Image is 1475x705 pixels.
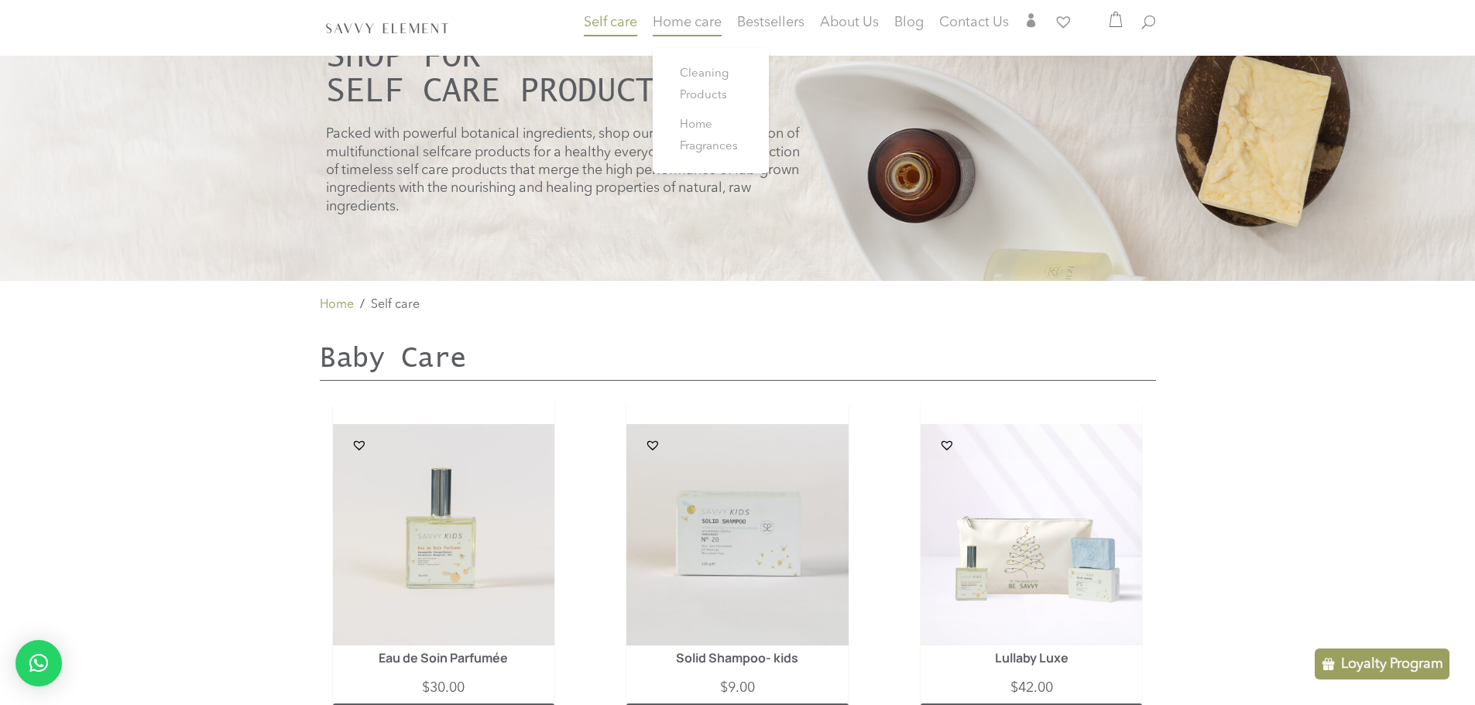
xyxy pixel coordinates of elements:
[1010,681,1018,695] span: $
[894,15,924,29] span: Blog
[1024,13,1038,33] a: 
[680,119,738,152] span: Home Fragrances
[1024,13,1038,27] span: 
[943,652,1120,673] h1: Lullaby Luxe
[422,681,465,695] bdi: 30.00
[921,424,1142,645] img: Lullaby Luxe
[333,424,554,645] img: Eau de Soin Parfumée
[1010,681,1053,695] bdi: 42.00
[326,125,808,216] p: Packed with powerful botanical ingredients, shop our conscious collection of multifunctional self...
[820,15,879,29] span: About Us
[626,424,848,645] img: Solid Shampoo- kids
[680,68,729,101] span: Cleaning Products
[939,17,1009,33] a: Contact Us
[820,17,879,33] a: About Us
[422,681,430,695] span: $
[737,15,804,29] span: Bestsellers
[371,299,420,311] span: Self care
[664,60,757,111] a: Cleaning Products
[664,111,757,162] a: Home Fragrances
[649,652,826,673] h1: Solid Shampoo- kids
[939,15,1009,29] span: Contact Us
[720,681,728,695] span: $
[320,295,354,315] a: Home
[653,15,722,29] span: Home care
[720,681,755,695] bdi: 9.00
[323,19,451,36] img: SavvyElement
[653,17,722,48] a: Home care
[326,37,808,115] h2: SHOP FOR Self care products
[894,17,924,33] a: Blog
[584,17,637,48] a: Self care
[320,342,1156,380] h2: Baby Care
[1341,655,1443,673] p: Loyalty Program
[360,295,365,315] span: /
[737,17,804,33] a: Bestsellers
[584,15,637,29] span: Self care
[355,652,532,673] h1: Eau de Soin Parfumée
